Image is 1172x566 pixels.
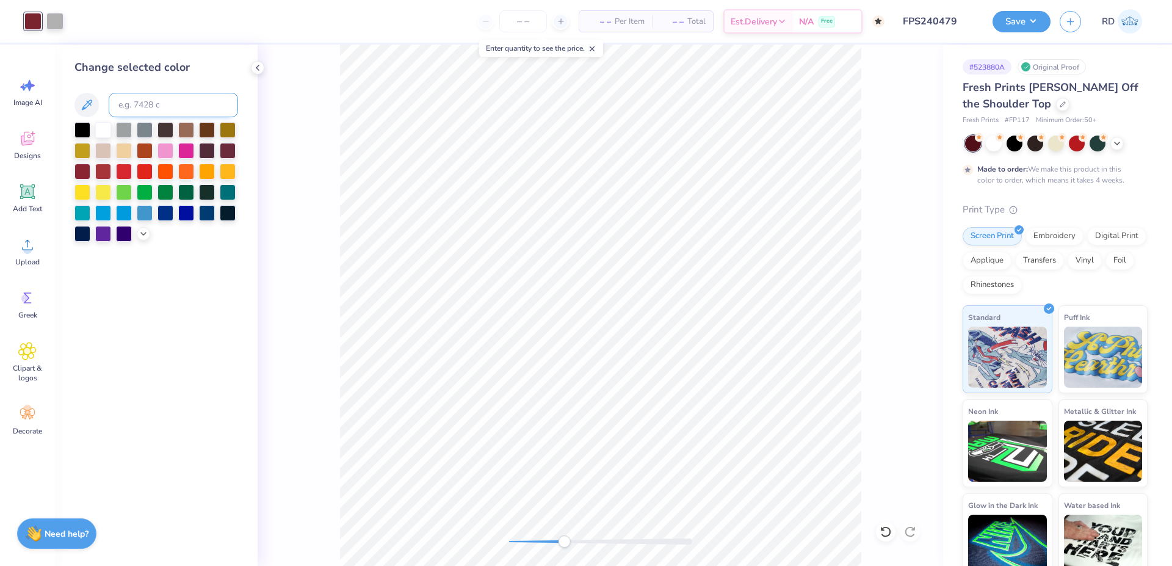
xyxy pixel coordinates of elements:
[968,421,1047,482] img: Neon Ink
[558,535,570,548] div: Accessibility label
[1025,227,1083,245] div: Embroidery
[109,93,238,117] input: e.g. 7428 c
[1064,311,1090,324] span: Puff Ink
[799,15,814,28] span: N/A
[968,327,1047,388] img: Standard
[1118,9,1142,34] img: Rommel Del Rosario
[963,252,1011,270] div: Applique
[659,15,684,28] span: – –
[968,405,998,418] span: Neon Ink
[615,15,645,28] span: Per Item
[821,17,833,26] span: Free
[963,203,1148,217] div: Print Type
[1087,227,1146,245] div: Digital Print
[1064,421,1143,482] img: Metallic & Glitter Ink
[687,15,706,28] span: Total
[1102,15,1115,29] span: RD
[993,11,1051,32] button: Save
[1068,252,1102,270] div: Vinyl
[963,276,1022,294] div: Rhinestones
[963,115,999,126] span: Fresh Prints
[968,499,1038,512] span: Glow in the Dark Ink
[977,164,1028,174] strong: Made to order:
[963,227,1022,245] div: Screen Print
[15,257,40,267] span: Upload
[894,9,983,34] input: Untitled Design
[18,310,37,320] span: Greek
[1064,405,1136,418] span: Metallic & Glitter Ink
[1015,252,1064,270] div: Transfers
[499,10,547,32] input: – –
[14,151,41,161] span: Designs
[1096,9,1148,34] a: RD
[1064,499,1120,512] span: Water based Ink
[7,363,48,383] span: Clipart & logos
[74,59,238,76] div: Change selected color
[1018,59,1086,74] div: Original Proof
[731,15,777,28] span: Est. Delivery
[13,426,42,436] span: Decorate
[968,311,1000,324] span: Standard
[1105,252,1134,270] div: Foil
[963,80,1138,111] span: Fresh Prints [PERSON_NAME] Off the Shoulder Top
[45,528,89,540] strong: Need help?
[963,59,1011,74] div: # 523880A
[13,204,42,214] span: Add Text
[587,15,611,28] span: – –
[1064,327,1143,388] img: Puff Ink
[479,40,603,57] div: Enter quantity to see the price.
[1036,115,1097,126] span: Minimum Order: 50 +
[1005,115,1030,126] span: # FP117
[13,98,42,107] span: Image AI
[977,164,1127,186] div: We make this product in this color to order, which means it takes 4 weeks.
